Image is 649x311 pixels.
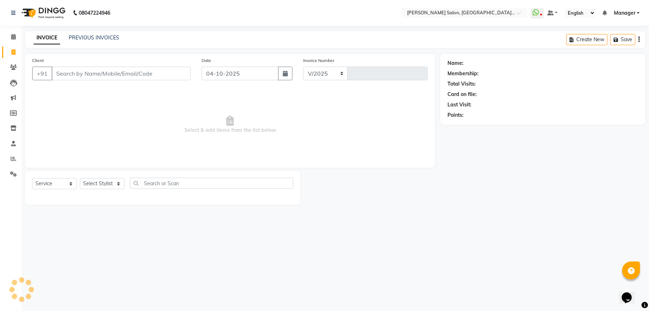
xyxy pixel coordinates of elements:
input: Search or Scan [130,178,293,189]
div: Card on file: [447,91,477,98]
a: PREVIOUS INVOICES [69,34,119,41]
button: Save [610,34,635,45]
div: Membership: [447,70,479,77]
span: Manager [614,9,635,17]
span: Select & add items from the list below [32,89,428,161]
button: +91 [32,67,52,80]
label: Invoice Number [303,57,334,64]
label: Client [32,57,44,64]
div: Points: [447,111,464,119]
div: Last Visit: [447,101,471,109]
img: logo [18,3,67,23]
label: Date [202,57,211,64]
button: Create New [566,34,607,45]
b: 08047224946 [79,3,110,23]
iframe: chat widget [619,282,642,304]
div: Total Visits: [447,80,476,88]
a: INVOICE [34,32,60,44]
div: Name: [447,59,464,67]
input: Search by Name/Mobile/Email/Code [52,67,191,80]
